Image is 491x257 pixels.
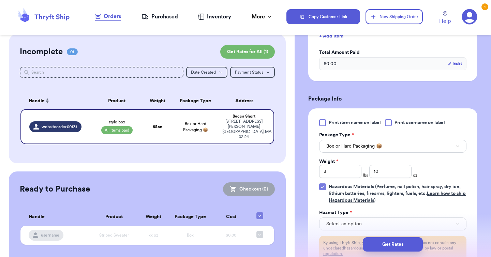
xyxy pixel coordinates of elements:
span: (Perfume, nail polish, hair spray, dry ice, lithium batteries, firearms, lighters, fuels, etc. ) [329,184,466,203]
span: $ 0.00 [324,60,337,67]
div: [STREET_ADDRESS][PERSON_NAME] [GEOGRAPHIC_DATA] , MA 02124 [222,119,265,139]
span: Select an option [326,221,362,227]
a: Inventory [198,13,231,21]
span: lbs [363,172,368,178]
span: Date Created [191,70,216,74]
span: username [41,232,59,238]
label: Total Amount Paid [319,49,466,56]
th: Product [91,93,142,109]
div: Orders [95,12,121,20]
a: 1 [462,9,477,25]
span: Print item name on label [329,119,381,126]
div: 1 [481,3,488,10]
span: Help [439,17,451,25]
span: Payment Status [235,70,263,74]
button: Get Rates [363,237,423,252]
span: Box or Hard Packaging 📦 [183,122,208,132]
button: Edit [448,60,462,67]
button: New Shipping Order [366,9,423,24]
span: Striped Sweater [99,233,129,237]
span: oz [413,172,417,178]
span: $0.00 [226,233,236,237]
span: All items paid [101,126,133,134]
button: Select an option [319,217,466,230]
button: Payment Status [230,67,275,78]
button: Sort ascending [45,97,50,105]
h2: Incomplete [20,46,63,57]
th: Weight [139,208,168,226]
button: Checkout (0) [223,182,275,196]
input: Search [20,67,183,78]
button: Date Created [186,67,227,78]
a: Help [439,11,451,25]
th: Package Type [168,208,212,226]
span: 01 [67,48,78,55]
span: Handle [29,213,45,221]
label: Hazmat Type [319,209,352,216]
h2: Ready to Purchase [20,184,90,195]
th: Package Type [173,93,218,109]
th: Cost [212,208,249,226]
span: style box [109,119,125,125]
button: Copy Customer Link [286,9,360,24]
th: Address [218,93,274,109]
th: Weight [142,93,173,109]
button: Box or Hard Packaging 📦 [319,140,466,153]
h3: Package Info [308,95,477,103]
label: Package Type [319,132,354,138]
button: + Add Item [316,29,469,44]
span: Handle [29,97,45,105]
th: Product [89,208,139,226]
span: websiteorder00131 [42,124,77,130]
a: Purchased [142,13,178,21]
a: Orders [95,12,121,21]
span: Box or Hard Packaging 📦 [326,143,382,150]
span: xx oz [149,233,158,237]
div: Becca Short [222,114,265,119]
button: Get Rates for All (1) [220,45,275,59]
span: Print username on label [395,119,445,126]
div: More [252,13,273,21]
strong: 58 oz [153,125,162,129]
label: Weight [319,158,338,165]
span: Hazardous Materials [329,184,374,189]
span: Box [187,233,194,237]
